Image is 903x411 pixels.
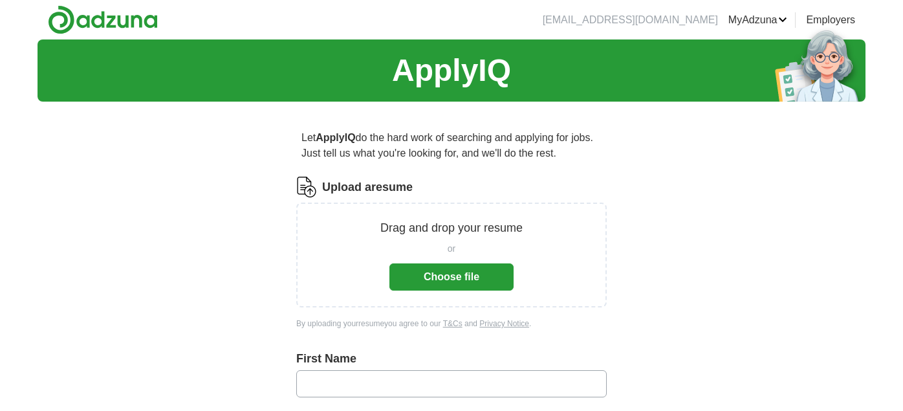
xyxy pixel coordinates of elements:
button: Choose file [389,263,514,291]
p: Let do the hard work of searching and applying for jobs. Just tell us what you're looking for, an... [296,125,607,166]
a: T&Cs [443,319,462,328]
img: Adzuna logo [48,5,158,34]
label: Upload a resume [322,179,413,196]
li: [EMAIL_ADDRESS][DOMAIN_NAME] [543,12,718,28]
strong: ApplyIQ [316,132,355,143]
a: Employers [806,12,855,28]
p: Drag and drop your resume [380,219,523,237]
span: or [448,242,455,256]
label: First Name [296,350,607,368]
div: By uploading your resume you agree to our and . [296,318,607,329]
a: MyAdzuna [728,12,788,28]
img: CV Icon [296,177,317,197]
h1: ApplyIQ [392,47,511,94]
a: Privacy Notice [479,319,529,328]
